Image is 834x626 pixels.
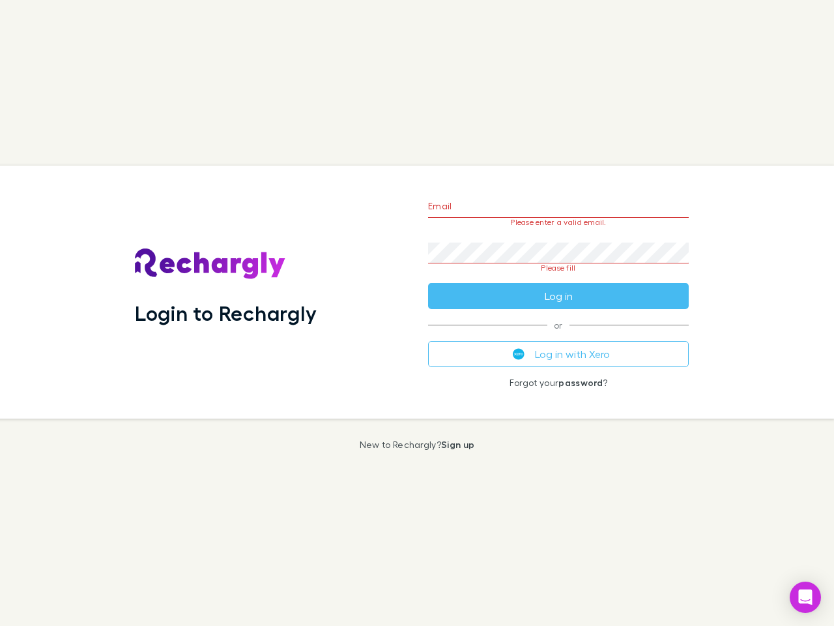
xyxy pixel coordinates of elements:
a: Sign up [441,439,474,450]
p: New to Rechargly? [360,440,475,450]
div: Open Intercom Messenger [790,582,821,613]
p: Please enter a valid email. [428,218,689,227]
h1: Login to Rechargly [135,301,317,325]
img: Rechargly's Logo [135,248,286,280]
button: Log in with Xero [428,341,689,367]
button: Log in [428,283,689,309]
img: Xero's logo [513,348,525,360]
p: Forgot your ? [428,378,689,388]
p: Please fill [428,263,689,273]
a: password [558,377,603,388]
